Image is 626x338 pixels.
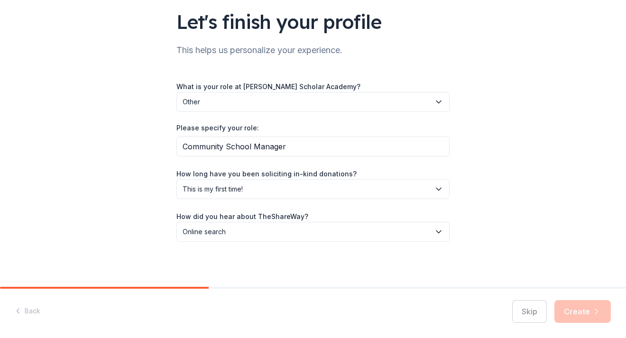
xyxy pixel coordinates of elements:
[183,183,430,195] span: This is my first time!
[183,226,430,238] span: Online search
[176,212,308,221] label: How did you hear about TheShareWay?
[176,222,450,242] button: Online search
[176,43,450,58] div: This helps us personalize your experience.
[176,92,450,112] button: Other
[176,9,450,35] div: Let's finish your profile
[176,169,357,179] label: How long have you been soliciting in-kind donations?
[176,82,360,91] label: What is your role at [PERSON_NAME] Scholar Academy?
[176,123,259,133] label: Please specify your role:
[176,179,450,199] button: This is my first time!
[183,96,430,108] span: Other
